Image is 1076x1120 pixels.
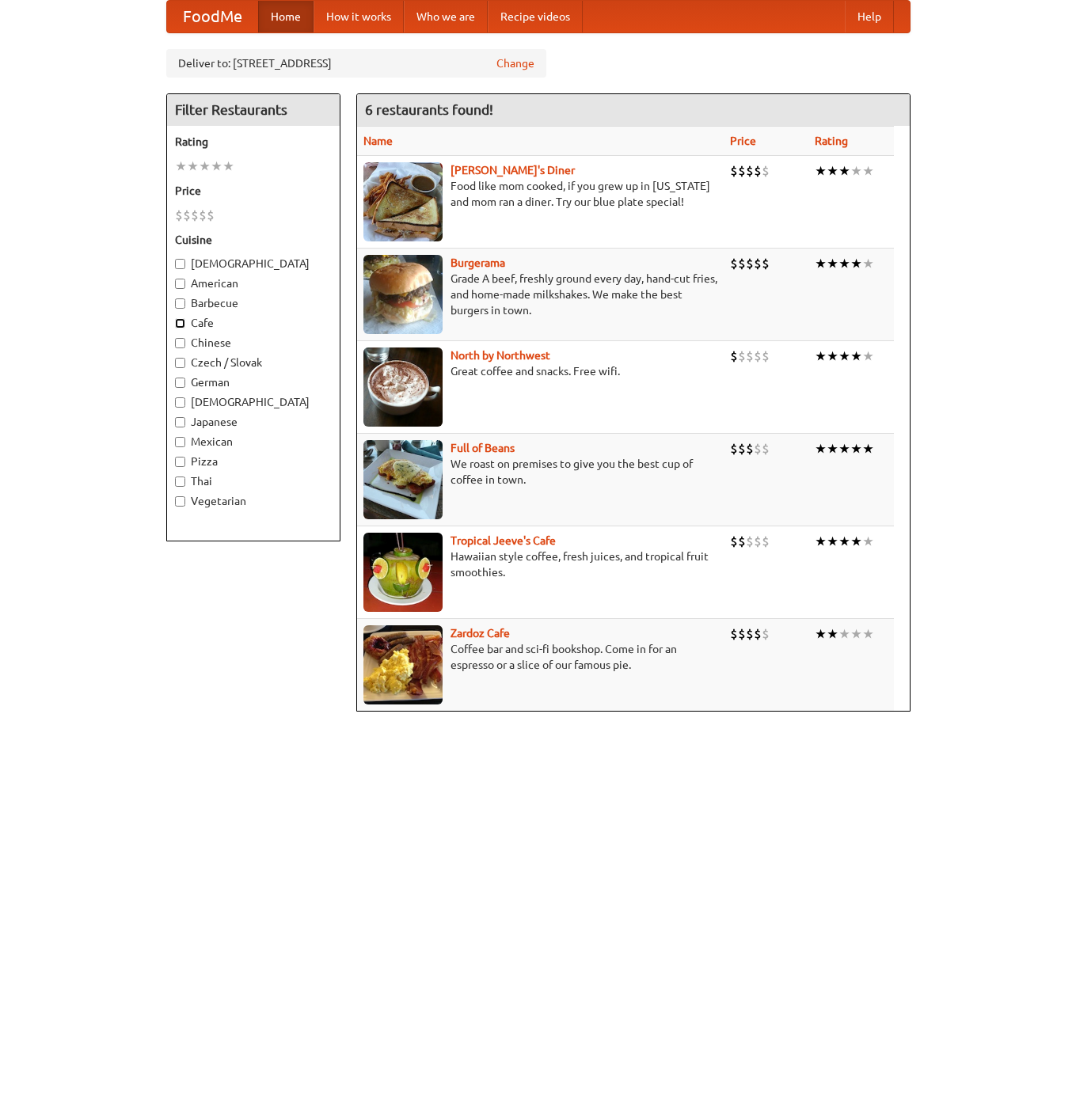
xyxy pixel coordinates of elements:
[175,476,185,487] input: Thai
[827,347,838,365] li: ★
[363,456,717,488] p: We roast on premises to give you the best cup of coffee in town.
[175,493,332,509] label: Vegetarian
[862,440,874,457] li: ★
[815,625,827,643] li: ★
[730,135,756,147] a: Price
[175,374,332,390] label: German
[175,338,185,348] input: Chinese
[838,162,850,180] li: ★
[815,162,827,180] li: ★
[762,533,770,550] li: $
[175,318,185,328] input: Cafe
[838,347,850,365] li: ★
[451,349,550,362] a: North by Northwest
[838,255,850,272] li: ★
[496,55,534,71] a: Change
[166,49,546,78] div: Deliver to: [STREET_ADDRESS]
[746,255,754,272] li: $
[175,134,332,150] h5: Rating
[838,440,850,457] li: ★
[175,473,332,489] label: Thai
[187,158,199,175] li: ★
[754,440,762,457] li: $
[754,255,762,272] li: $
[258,1,314,32] a: Home
[738,533,746,550] li: $
[815,533,827,550] li: ★
[175,437,185,447] input: Mexican
[850,347,862,365] li: ★
[738,255,746,272] li: $
[762,347,770,365] li: $
[850,440,862,457] li: ★
[167,1,258,32] a: FoodMe
[222,158,234,175] li: ★
[488,1,583,32] a: Recipe videos
[827,533,838,550] li: ★
[175,183,332,199] h5: Price
[363,347,443,427] img: north.jpg
[815,255,827,272] li: ★
[746,533,754,550] li: $
[451,627,510,640] b: Zardoz Cafe
[175,457,185,467] input: Pizza
[211,158,222,175] li: ★
[738,347,746,365] li: $
[363,440,443,519] img: beans.jpg
[175,434,332,450] label: Mexican
[862,347,874,365] li: ★
[363,178,717,210] p: Food like mom cooked, if you grew up in [US_STATE] and mom ran a diner. Try our blue plate special!
[175,295,332,311] label: Barbecue
[738,162,746,180] li: $
[762,255,770,272] li: $
[754,533,762,550] li: $
[730,440,738,457] li: $
[730,625,738,643] li: $
[862,533,874,550] li: ★
[451,442,515,454] a: Full of Beans
[850,255,862,272] li: ★
[730,255,738,272] li: $
[365,102,493,117] ng-pluralize: 6 restaurants found!
[815,135,848,147] a: Rating
[314,1,404,32] a: How it works
[746,440,754,457] li: $
[175,158,187,175] li: ★
[850,162,862,180] li: ★
[363,625,443,704] img: zardoz.jpg
[175,298,185,309] input: Barbecue
[199,158,211,175] li: ★
[175,275,332,291] label: American
[850,533,862,550] li: ★
[175,454,332,469] label: Pizza
[363,271,717,318] p: Grade A beef, freshly ground every day, hand-cut fries, and home-made milkshakes. We make the bes...
[730,162,738,180] li: $
[451,534,556,547] a: Tropical Jeeve's Cafe
[815,347,827,365] li: ★
[363,162,443,241] img: sallys.jpg
[175,279,185,289] input: American
[363,533,443,612] img: jeeves.jpg
[762,162,770,180] li: $
[175,256,332,271] label: [DEMOGRAPHIC_DATA]
[207,207,215,224] li: $
[175,378,185,388] input: German
[175,207,183,224] li: $
[175,414,332,430] label: Japanese
[404,1,488,32] a: Who we are
[862,162,874,180] li: ★
[746,625,754,643] li: $
[363,363,717,379] p: Great coffee and snacks. Free wifi.
[815,440,827,457] li: ★
[746,347,754,365] li: $
[451,164,575,177] a: [PERSON_NAME]'s Diner
[191,207,199,224] li: $
[754,162,762,180] li: $
[199,207,207,224] li: $
[451,256,505,269] a: Burgerama
[754,347,762,365] li: $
